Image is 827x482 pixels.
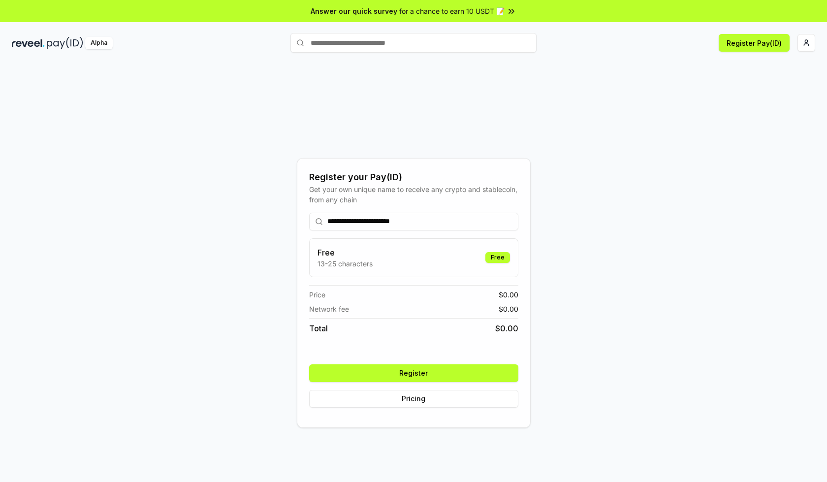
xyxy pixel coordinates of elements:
span: Answer our quick survey [311,6,397,16]
span: Network fee [309,304,349,314]
span: for a chance to earn 10 USDT 📝 [399,6,505,16]
button: Register [309,364,518,382]
p: 13-25 characters [318,258,373,269]
span: $ 0.00 [495,322,518,334]
span: $ 0.00 [499,304,518,314]
span: $ 0.00 [499,289,518,300]
button: Pricing [309,390,518,408]
img: reveel_dark [12,37,45,49]
img: pay_id [47,37,83,49]
div: Free [485,252,510,263]
div: Register your Pay(ID) [309,170,518,184]
span: Price [309,289,325,300]
button: Register Pay(ID) [719,34,790,52]
div: Alpha [85,37,113,49]
div: Get your own unique name to receive any crypto and stablecoin, from any chain [309,184,518,205]
span: Total [309,322,328,334]
h3: Free [318,247,373,258]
